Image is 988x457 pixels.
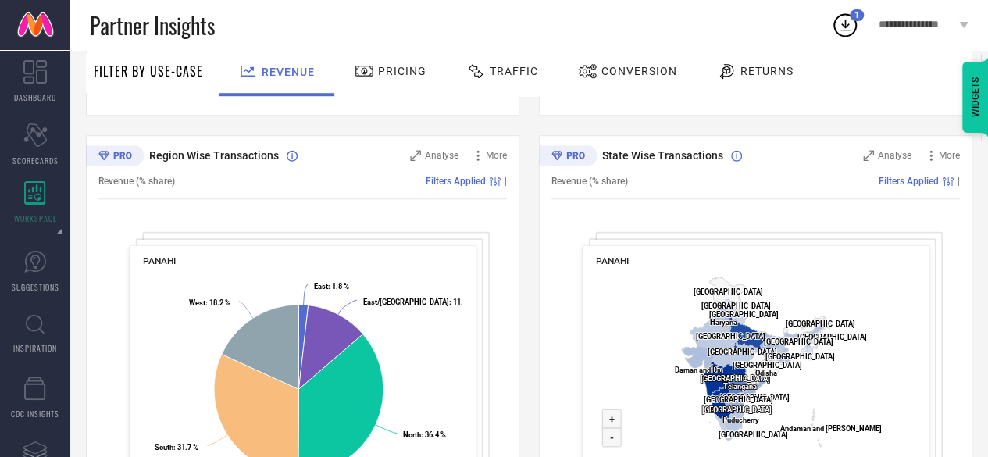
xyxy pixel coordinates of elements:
[425,150,458,161] span: Analyse
[149,149,279,162] span: Region Wise Transactions
[363,297,474,305] text: : 11.9 %
[403,430,421,438] tspan: North
[189,298,230,307] text: : 18.2 %
[363,297,449,305] tspan: East/[GEOGRAPHIC_DATA]
[505,176,507,187] span: |
[609,413,615,425] text: +
[939,150,960,161] span: More
[610,431,614,443] text: -
[490,65,538,77] span: Traffic
[722,382,756,391] text: Telangana
[702,405,772,414] text: [GEOGRAPHIC_DATA]
[426,176,486,187] span: Filters Applied
[378,65,426,77] span: Pricing
[155,442,173,451] tspan: South
[694,287,763,295] text: [GEOGRAPHIC_DATA]
[701,302,771,310] text: [GEOGRAPHIC_DATA]
[878,150,911,161] span: Analyse
[786,319,855,327] text: [GEOGRAPHIC_DATA]
[709,318,737,327] text: Haryana
[831,11,859,39] div: Open download list
[720,393,790,402] text: [GEOGRAPHIC_DATA]
[740,65,794,77] span: Returns
[708,348,777,356] text: [GEOGRAPHIC_DATA]
[98,176,175,187] span: Revenue (% share)
[722,416,759,424] text: Puducherry
[314,282,349,291] text: : 1.8 %
[780,424,882,433] text: Andaman and [PERSON_NAME]
[90,9,215,41] span: Partner Insights
[696,331,765,340] text: [GEOGRAPHIC_DATA]
[958,176,960,187] span: |
[410,150,421,161] svg: Zoom
[863,150,874,161] svg: Zoom
[14,212,57,224] span: WORKSPACE
[596,255,630,266] span: PANAHI
[797,332,867,341] text: [GEOGRAPHIC_DATA]
[86,145,144,169] div: Premium
[314,282,328,291] tspan: East
[704,395,773,404] text: [GEOGRAPHIC_DATA]
[879,176,939,187] span: Filters Applied
[732,361,801,370] text: [GEOGRAPHIC_DATA]
[765,352,835,361] text: [GEOGRAPHIC_DATA]
[143,255,177,266] span: PANAHI
[11,408,59,420] span: CDC INSIGHTS
[262,66,315,78] span: Revenue
[13,342,57,354] span: INSPIRATION
[486,150,507,161] span: More
[94,62,203,80] span: Filter By Use-Case
[763,337,833,345] text: [GEOGRAPHIC_DATA]
[551,176,628,187] span: Revenue (% share)
[12,281,59,293] span: SUGGESTIONS
[854,10,859,20] span: 1
[189,298,205,307] tspan: West
[539,145,597,169] div: Premium
[755,369,777,377] text: Odisha
[601,65,677,77] span: Conversion
[155,442,198,451] text: : 31.7 %
[602,149,723,162] span: State Wise Transactions
[12,155,59,166] span: SCORECARDS
[14,91,56,103] span: DASHBOARD
[709,309,779,318] text: [GEOGRAPHIC_DATA]
[701,374,770,383] text: [GEOGRAPHIC_DATA]
[718,430,787,439] text: [GEOGRAPHIC_DATA]
[403,430,446,438] text: : 36.4 %
[675,366,722,374] text: Daman and Diu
